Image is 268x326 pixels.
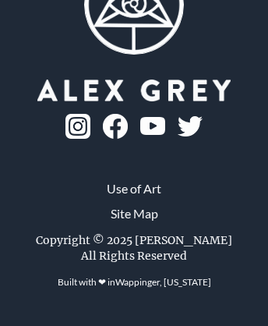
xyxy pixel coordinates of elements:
[65,114,90,139] img: ig-logo.png
[107,179,161,198] a: Use of Art
[103,114,128,139] img: fb-logo.png
[111,204,158,223] a: Site Map
[115,276,211,288] a: Wappinger, [US_STATE]
[51,270,217,295] div: Built with ❤ in
[81,248,187,264] div: All Rights Reserved
[36,232,232,248] div: Copyright © 2025 [PERSON_NAME]
[140,117,165,135] img: youtube-logo.png
[178,116,203,136] img: twitter-logo.png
